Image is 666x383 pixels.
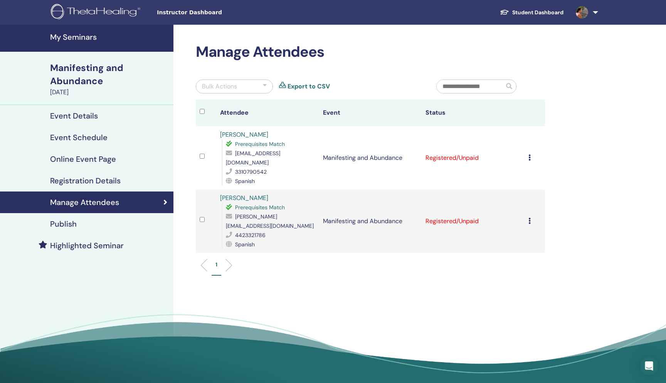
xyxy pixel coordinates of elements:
[235,241,255,248] span: Spanish
[235,178,255,185] span: Spanish
[196,43,545,61] h2: Manage Attendees
[50,133,108,142] h4: Event Schedule
[235,232,266,239] span: 4423321786
[50,219,77,229] h4: Publish
[220,194,268,202] a: [PERSON_NAME]
[50,198,119,207] h4: Manage Attendees
[235,141,285,147] span: Prerequisites Match
[422,100,524,126] th: Status
[216,100,319,126] th: Attendee
[235,168,267,175] span: 3310790542
[202,82,237,91] div: Bulk Actions
[51,4,143,21] img: logo.png
[220,130,268,139] a: [PERSON_NAME]
[215,261,217,269] p: 1
[500,9,509,15] img: graduation-cap-white.svg
[45,61,173,97] a: Manifesting and Abundance[DATE]
[50,61,169,88] div: Manifesting and Abundance
[50,154,116,164] h4: Online Event Page
[288,82,330,91] a: Export to CSV
[50,241,124,250] h4: Highlighted Seminar
[226,150,280,166] span: [EMAIL_ADDRESS][DOMAIN_NAME]
[319,190,422,253] td: Manifesting and Abundance
[576,6,588,19] img: default.jpg
[50,88,169,97] div: [DATE]
[226,213,314,229] span: [PERSON_NAME][EMAIL_ADDRESS][DOMAIN_NAME]
[319,126,422,190] td: Manifesting and Abundance
[640,357,658,375] div: Open Intercom Messenger
[50,176,121,185] h4: Registration Details
[235,204,285,211] span: Prerequisites Match
[157,8,272,17] span: Instructor Dashboard
[319,100,422,126] th: Event
[494,5,570,20] a: Student Dashboard
[50,32,169,42] h4: My Seminars
[50,111,98,120] h4: Event Details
